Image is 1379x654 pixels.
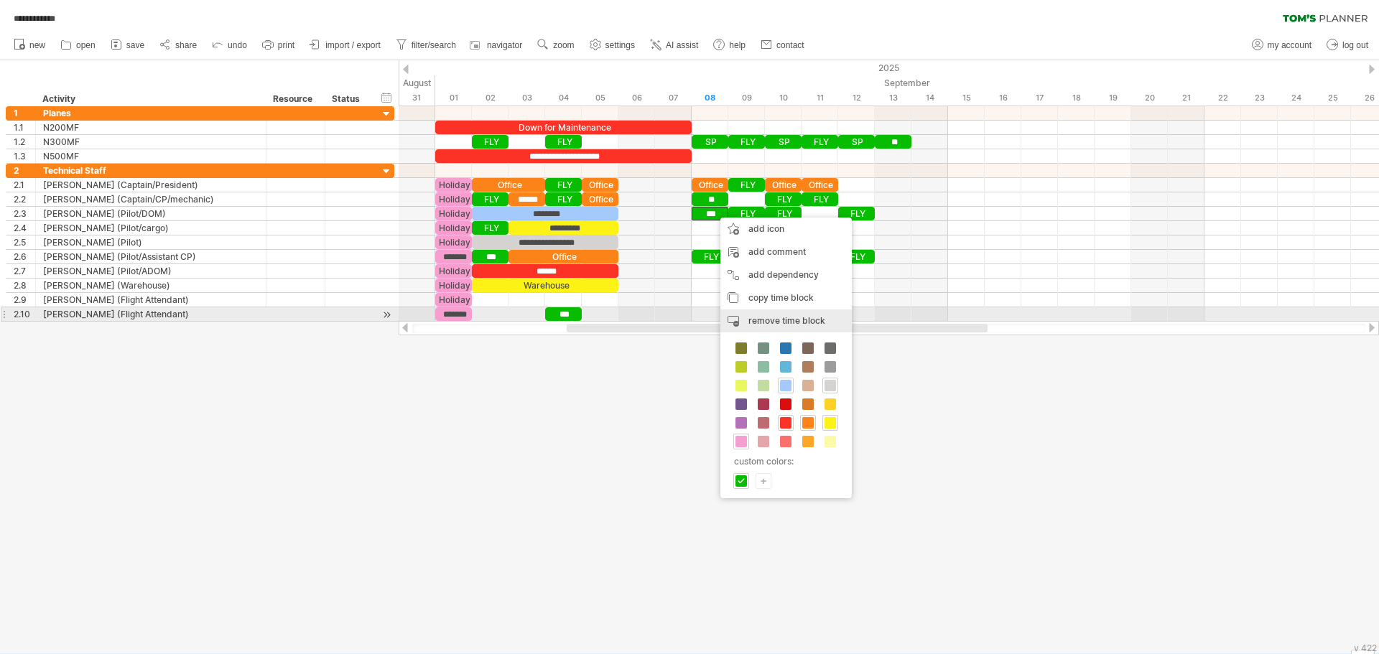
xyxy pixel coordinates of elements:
[1241,90,1278,106] div: Tuesday, 23 September 2025
[332,92,363,106] div: Status
[1058,90,1095,106] div: Thursday, 18 September 2025
[435,279,472,292] div: Holiday
[175,40,197,50] span: share
[985,90,1021,106] div: Tuesday, 16 September 2025
[1314,90,1351,106] div: Thursday, 25 September 2025
[1204,90,1241,106] div: Monday, 22 September 2025
[948,90,985,106] div: Monday, 15 September 2025
[57,36,100,55] a: open
[435,207,472,220] div: Holiday
[43,279,259,292] div: [PERSON_NAME] (Warehouse)
[487,40,522,50] span: navigator
[399,90,435,106] div: Sunday, 31 August 2025
[14,121,35,134] div: 1.1
[553,40,574,50] span: zoom
[14,279,35,292] div: 2.8
[435,235,472,249] div: Holiday
[545,178,582,192] div: FLY
[1278,90,1314,106] div: Wednesday, 24 September 2025
[43,121,259,134] div: N200MF
[43,264,259,278] div: [PERSON_NAME] (Pilot/ADOM)
[14,178,35,192] div: 2.1
[325,40,381,50] span: import / export
[748,292,814,303] span: copy time block
[545,192,582,206] div: FLY
[156,36,201,55] a: share
[472,221,509,235] div: FLY
[126,40,144,50] span: save
[435,192,472,206] div: Holiday
[14,149,35,163] div: 1.3
[720,240,852,263] div: add comment
[306,36,385,55] a: import / export
[14,250,35,263] div: 2.6
[1354,643,1377,653] div: v 422
[838,250,875,263] div: FLY
[1131,90,1168,106] div: Saturday, 20 September 2025
[435,90,472,106] div: Monday, 1 September 2025
[472,178,545,192] div: Office
[605,40,635,50] span: settings
[14,307,35,321] div: 2.10
[107,36,149,55] a: save
[14,164,35,177] div: 2
[618,90,655,106] div: Saturday, 6 September 2025
[1323,36,1373,55] a: log out
[692,90,728,106] div: Monday, 8 September 2025
[43,307,259,321] div: [PERSON_NAME] (Flight Attendant)
[208,36,251,55] a: undo
[43,235,259,249] div: [PERSON_NAME] (Pilot)
[43,135,259,149] div: N300MF
[43,149,259,163] div: N500MF
[666,40,698,50] span: AI assist
[586,36,639,55] a: settings
[43,207,259,220] div: [PERSON_NAME] (Pilot/DOM)
[728,207,765,220] div: FLY
[765,178,802,192] div: Office
[1095,90,1131,106] div: Friday, 19 September 2025
[756,474,771,487] div: +
[838,207,875,220] div: FLY
[1268,40,1311,50] span: my account
[802,135,838,149] div: FLY
[802,192,838,206] div: FLY
[765,192,802,206] div: FLY
[76,40,96,50] span: open
[534,36,578,55] a: zoom
[392,36,460,55] a: filter/search
[278,40,294,50] span: print
[43,106,259,120] div: Planes
[765,90,802,106] div: Wednesday, 10 September 2025
[14,264,35,278] div: 2.7
[875,90,911,106] div: Saturday, 13 September 2025
[435,178,472,192] div: Holiday
[43,221,259,235] div: [PERSON_NAME] (Pilot/cargo)
[472,90,509,106] div: Tuesday, 2 September 2025
[43,178,259,192] div: [PERSON_NAME] (Captain/President)
[655,90,692,106] div: Sunday, 7 September 2025
[582,178,618,192] div: Office
[720,218,852,240] div: add icon
[1168,90,1204,106] div: Sunday, 21 September 2025
[802,178,838,192] div: Office
[582,192,618,206] div: Office
[435,121,692,134] div: Down for Maintenance
[435,221,472,235] div: Holiday
[720,263,852,286] div: add dependency
[757,36,809,55] a: contact
[1248,36,1316,55] a: my account
[468,36,526,55] a: navigator
[472,279,618,292] div: Warehouse
[838,135,875,149] div: SP
[43,293,259,307] div: [PERSON_NAME] (Flight Attendant)
[729,40,746,50] span: help
[838,90,875,106] div: Friday, 12 September 2025
[43,192,259,206] div: [PERSON_NAME] (Captain/CP/mechanic)
[582,90,618,106] div: Friday, 5 September 2025
[911,90,948,106] div: Sunday, 14 September 2025
[14,207,35,220] div: 2.3
[472,192,509,206] div: FLY
[1342,40,1368,50] span: log out
[728,90,765,106] div: Tuesday, 9 September 2025
[509,90,545,106] div: Wednesday, 3 September 2025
